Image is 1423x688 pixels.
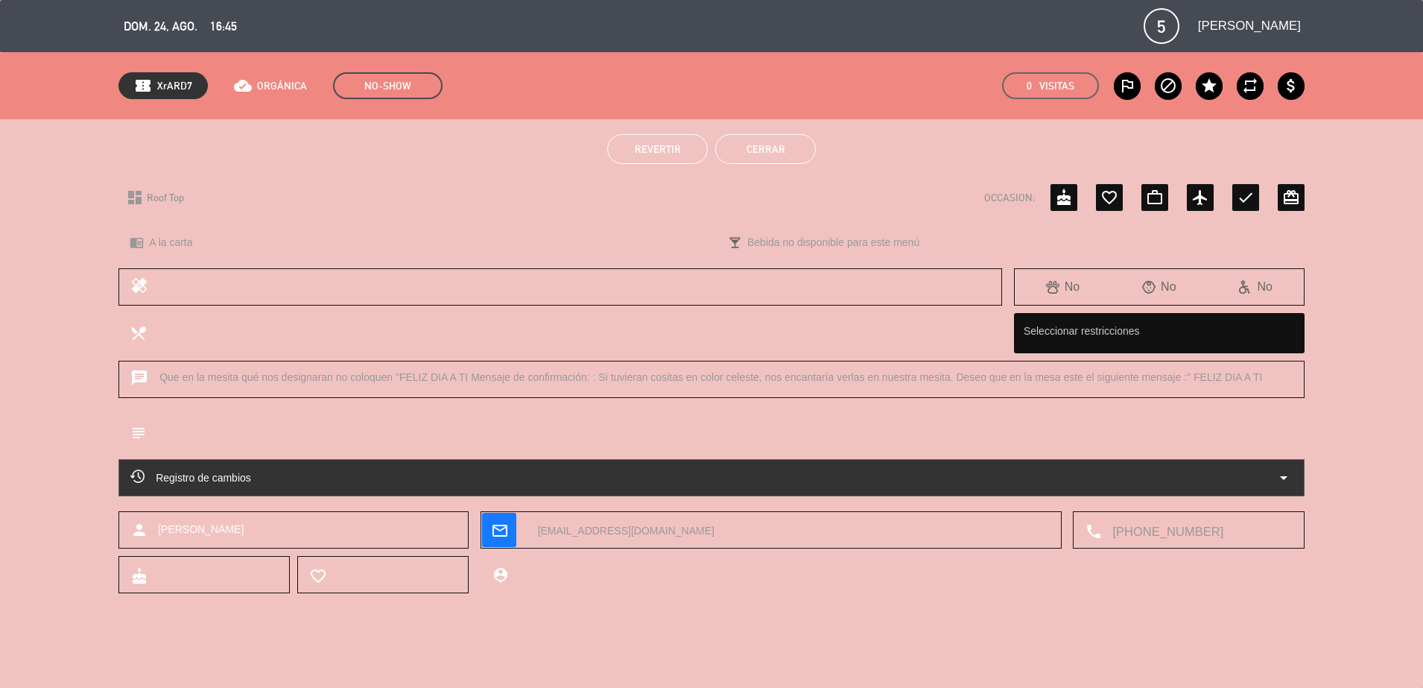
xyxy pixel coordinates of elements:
[1208,277,1304,297] div: No
[1200,77,1218,95] i: star
[130,277,148,297] i: healing
[1039,78,1074,95] em: Visitas
[1027,78,1032,95] span: 0
[1275,469,1293,487] i: arrow_drop_down
[728,236,742,250] i: local_bar
[1144,8,1179,44] span: 5
[1111,277,1207,297] div: No
[1055,189,1073,206] i: cake
[130,521,148,539] i: person
[1198,16,1301,36] span: [PERSON_NAME]
[715,134,816,164] button: Cerrar
[309,567,326,584] i: favorite_border
[130,236,144,250] i: chrome_reader_mode
[1015,277,1111,297] div: No
[1118,77,1136,95] i: outlined_flag
[1085,523,1101,539] i: local_phone
[234,77,252,95] i: cloud_done
[130,424,146,441] i: subject
[1159,77,1177,95] i: block
[158,521,244,538] span: [PERSON_NAME]
[1100,189,1118,206] i: favorite_border
[333,72,443,99] span: NO-SHOW
[118,361,1305,398] div: Que en la mesita qué nos designaran no coloquen "FELIZ DIA A TI Mensaje de confirmación: : Si tuv...
[210,16,237,37] span: 16:45
[491,522,507,538] i: mail_outline
[1282,77,1300,95] i: attach_money
[130,369,148,390] i: chat
[1241,77,1259,95] i: repeat
[984,189,1035,206] span: OCCASION:
[1237,189,1255,206] i: check
[1146,189,1164,206] i: work_outline
[1191,189,1209,206] i: airplanemode_active
[747,234,919,251] span: Bebida no disponible para este menú
[149,234,192,251] span: A la carta
[1282,189,1300,206] i: card_giftcard
[130,469,251,487] span: Registro de cambios
[130,324,146,341] i: local_dining
[130,567,147,584] i: cake
[635,143,681,155] span: Revertir
[147,189,184,206] span: Roof Top
[157,78,192,95] span: XrARD7
[492,567,508,583] i: person_pin
[134,77,152,95] span: confirmation_number
[126,189,144,206] i: dashboard
[607,134,708,164] button: Revertir
[124,16,197,37] span: dom. 24, ago.
[257,78,307,95] span: ORGÁNICA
